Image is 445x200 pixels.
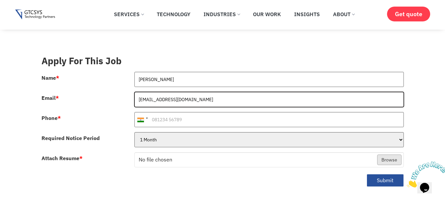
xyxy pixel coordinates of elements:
a: Our Work [248,7,286,21]
label: Phone [42,115,61,121]
iframe: chat widget [404,159,445,190]
label: Email [42,95,59,100]
a: Services [109,7,149,21]
input: 081234 56789 [134,112,404,127]
label: Attach Resume [42,156,83,161]
span: Get quote [395,11,422,17]
label: Required Notice Period [42,135,100,141]
img: Chat attention grabber [3,3,43,29]
label: Name [42,75,59,80]
a: Industries [199,7,245,21]
img: Gtcsys logo [15,10,55,20]
div: India (भारत): +91 [135,112,150,127]
a: Technology [152,7,195,21]
a: Insights [289,7,325,21]
h3: Apply For This Job [42,55,404,67]
a: About [328,7,359,21]
a: Get quote [387,7,430,21]
button: Submit [367,174,404,187]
